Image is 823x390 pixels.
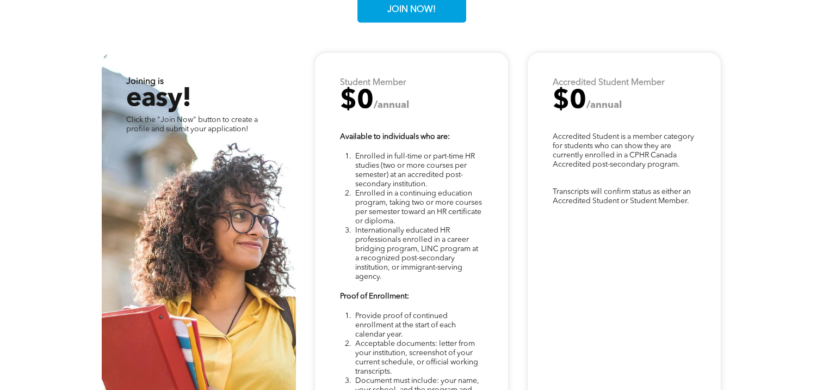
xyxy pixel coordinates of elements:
span: Click the "Join Now" button to create a profile and submit your application! [126,116,258,133]
strong: Student Member [340,78,406,87]
span: Enrolled in full-time or part-time HR studies (two or more courses per semester) at an accredited... [355,153,475,188]
strong: Accredited Student Member [553,78,665,87]
span: Enrolled in a continuing education program, taking two or more courses per semester toward an HR ... [355,190,482,225]
span: Provide proof of continued enrollment at the start of each calendar year. [355,312,456,338]
strong: Joining is [126,77,164,86]
span: $0 [340,88,374,114]
span: $0 [553,88,586,114]
strong: Available to individuals who are: [340,133,450,141]
span: Acceptable documents: letter from your institution, screenshot of your current schedule, or offic... [355,340,478,375]
span: /annual [374,100,409,110]
span: Internationally educated HR professionals enrolled in a career bridging program, LINC program at ... [355,227,478,281]
span: /annual [586,100,622,110]
span: Accredited Student is a member category for students who can show they are currently enrolled in ... [553,133,694,168]
strong: Proof of Enrollment: [340,292,409,300]
span: Transcripts will confirm status as either an Accredited Student or Student Member. [553,188,691,205]
span: easy! [126,86,190,112]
